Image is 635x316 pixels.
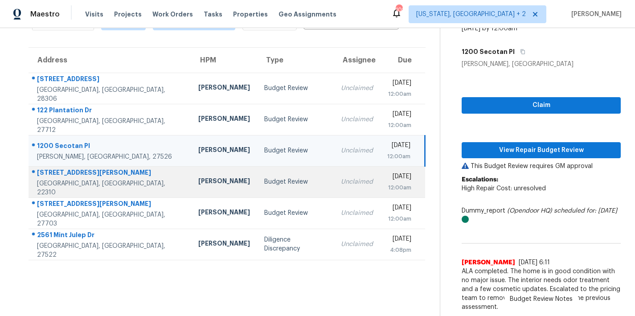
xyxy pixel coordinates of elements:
[233,10,268,19] span: Properties
[37,179,184,197] div: [GEOGRAPHIC_DATA], [GEOGRAPHIC_DATA], 22310
[387,203,411,214] div: [DATE]
[341,146,373,155] div: Unclaimed
[519,259,550,266] span: [DATE] 6:11
[462,162,621,171] p: This Budget Review requires GM approval
[198,145,250,156] div: [PERSON_NAME]
[341,209,373,218] div: Unclaimed
[469,145,614,156] span: View Repair Budget Review
[380,48,425,73] th: Due
[399,12,427,28] button: Create a Task
[462,206,621,224] div: Dummy_report
[198,114,250,125] div: [PERSON_NAME]
[279,10,336,19] span: Geo Assignments
[462,60,621,69] div: [PERSON_NAME], [GEOGRAPHIC_DATA]
[152,10,193,19] span: Work Orders
[198,208,250,219] div: [PERSON_NAME]
[37,210,184,228] div: [GEOGRAPHIC_DATA], [GEOGRAPHIC_DATA], 27703
[37,242,184,259] div: [GEOGRAPHIC_DATA], [GEOGRAPHIC_DATA], 27522
[462,142,621,159] button: View Repair Budget Review
[387,90,411,98] div: 12:00am
[387,183,411,192] div: 12:00am
[198,83,250,94] div: [PERSON_NAME]
[387,172,411,183] div: [DATE]
[264,209,327,218] div: Budget Review
[568,10,622,19] span: [PERSON_NAME]
[334,48,380,73] th: Assignee
[264,146,327,155] div: Budget Review
[37,141,184,152] div: 1200 Secotan Pl
[37,86,184,103] div: [GEOGRAPHIC_DATA], [GEOGRAPHIC_DATA], 28306
[341,84,373,93] div: Unclaimed
[387,214,411,223] div: 12:00am
[387,234,411,246] div: [DATE]
[198,176,250,188] div: [PERSON_NAME]
[37,106,184,117] div: 122 Plantation Dr
[37,74,184,86] div: [STREET_ADDRESS]
[387,246,411,254] div: 4:08pm
[387,78,411,90] div: [DATE]
[30,10,60,19] span: Maestro
[387,152,410,161] div: 12:00am
[462,24,517,33] div: [DATE] by 12:00am
[341,177,373,186] div: Unclaimed
[504,295,578,304] span: Budget Review Notes
[257,48,334,73] th: Type
[264,84,327,93] div: Budget Review
[387,121,411,130] div: 12:00am
[341,115,373,124] div: Unclaimed
[462,97,621,114] button: Claim
[37,230,184,242] div: 2561 Mint Julep Dr
[462,47,515,56] h5: 1200 Secotan Pl
[264,177,327,186] div: Budget Review
[462,176,498,183] b: Escalations:
[264,235,327,253] div: Diligence Discrepancy
[341,240,373,249] div: Unclaimed
[416,10,526,19] span: [US_STATE], [GEOGRAPHIC_DATA] + 2
[387,141,410,152] div: [DATE]
[462,258,515,267] span: [PERSON_NAME]
[191,48,257,73] th: HPM
[37,199,184,210] div: [STREET_ADDRESS][PERSON_NAME]
[37,168,184,179] div: [STREET_ADDRESS][PERSON_NAME]
[29,48,191,73] th: Address
[462,185,546,192] span: High Repair Cost: unresolved
[515,44,527,60] button: Copy Address
[85,10,103,19] span: Visits
[264,115,327,124] div: Budget Review
[554,208,617,214] i: scheduled for: [DATE]
[204,11,222,17] span: Tasks
[114,10,142,19] span: Projects
[37,117,184,135] div: [GEOGRAPHIC_DATA], [GEOGRAPHIC_DATA], 27712
[469,100,614,111] span: Claim
[396,5,402,14] div: 102
[37,152,184,161] div: [PERSON_NAME], [GEOGRAPHIC_DATA], 27526
[507,208,552,214] i: (Opendoor HQ)
[387,110,411,121] div: [DATE]
[198,239,250,250] div: [PERSON_NAME]
[462,267,621,312] span: ALA completed. The home is in good condition with no major issue. The interior needs odor treatme...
